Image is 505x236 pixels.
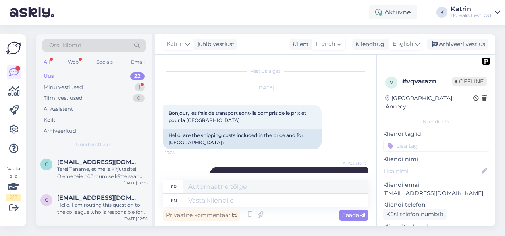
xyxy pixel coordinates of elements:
[57,166,148,180] div: Tere! Täname, et meile kirjutasite! Oleme teie pöördumise kätte saanud ja edastame selle kolleegi...
[123,180,148,186] div: [DATE] 16:35
[390,79,393,85] span: v
[129,57,146,67] div: Email
[393,40,413,48] span: English
[166,40,183,48] span: Katrin
[57,159,140,166] span: catherinecordelia.kurem@gmail.com
[44,83,83,91] div: Minu vestlused
[95,57,114,67] div: Socials
[383,130,489,138] p: Kliendi tag'id
[436,7,447,18] div: K
[45,197,48,203] span: g
[402,77,452,86] div: # vqvarazn
[171,194,177,207] div: en
[383,223,489,231] p: Klienditeekond
[384,167,480,176] input: Lisa nimi
[163,210,240,221] div: Privaatne kommentaar
[168,110,307,123] span: Bonjour, les frais de transport sont-ils compris de le prix et pour la [GEOGRAPHIC_DATA]
[44,116,55,124] div: Kõik
[44,127,76,135] div: Arhiveeritud
[6,165,21,201] div: Vaata siia
[383,140,489,152] input: Lisa tag
[385,94,473,111] div: [GEOGRAPHIC_DATA], Annecy
[482,58,490,65] img: pd
[352,40,386,48] div: Klienditugi
[123,216,148,222] div: [DATE] 12:55
[66,57,80,67] div: Web
[383,189,489,197] p: [EMAIL_ADDRESS][DOMAIN_NAME]
[163,68,368,75] div: Vestlus algas
[42,57,51,67] div: All
[222,172,364,192] span: Hello, I am routing this question to the colleague who is responsible for this topic. The reply m...
[336,161,366,166] span: AI Assistent
[57,194,140,201] span: gzevspero@gmail.com
[44,72,54,80] div: Uus
[76,141,113,148] span: Uued vestlused
[133,94,145,102] div: 0
[383,201,489,209] p: Kliendi telefon
[194,40,235,48] div: juhib vestlust
[163,129,322,149] div: Hello, are the shipping costs included in the price and for [GEOGRAPHIC_DATA]?
[452,77,487,86] span: Offline
[383,155,489,163] p: Kliendi nimi
[383,209,447,220] div: Küsi telefoninumbrit
[44,105,73,113] div: AI Assistent
[57,201,148,216] div: Hello, I am routing this question to the colleague who is responsible for this topic. The reply m...
[316,40,335,48] span: French
[163,84,368,91] div: [DATE]
[49,41,81,50] span: Otsi kliente
[427,39,488,50] div: Arhiveeri vestlus
[369,5,417,19] div: Aktiivne
[44,94,83,102] div: Tiimi vestlused
[45,161,48,167] span: c
[451,12,492,19] div: Borealis Eesti OÜ
[6,41,21,56] img: Askly Logo
[451,6,492,12] div: Katrin
[342,211,365,219] span: Saada
[6,194,21,201] div: 2 / 3
[451,6,500,19] a: KatrinBorealis Eesti OÜ
[383,118,489,125] div: Kliendi info
[171,180,177,193] div: fr
[289,40,309,48] div: Klient
[135,83,145,91] div: 1
[165,150,195,156] span: 13:24
[383,181,489,189] p: Kliendi email
[130,72,145,80] div: 22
